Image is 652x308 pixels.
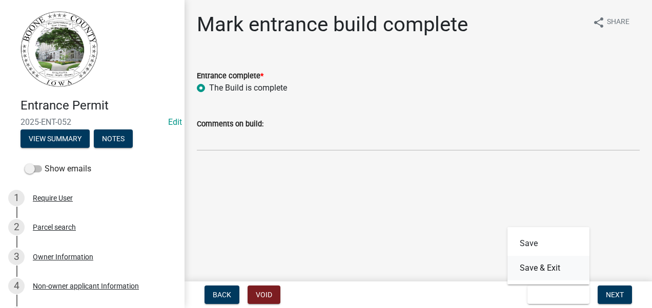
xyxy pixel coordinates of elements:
[606,291,624,299] span: Next
[94,129,133,148] button: Notes
[33,194,73,202] div: Require User
[8,190,25,206] div: 1
[197,73,263,80] label: Entrance complete
[607,16,629,29] span: Share
[33,282,139,290] div: Non-owner applicant Information
[21,135,90,143] wm-modal-confirm: Summary
[21,98,176,113] h4: Entrance Permit
[507,227,589,284] div: Save & Exit
[248,285,280,304] button: Void
[33,224,76,231] div: Parcel search
[507,256,589,280] button: Save & Exit
[536,291,575,299] span: Save & Exit
[8,219,25,235] div: 2
[205,285,239,304] button: Back
[598,285,632,304] button: Next
[21,129,90,148] button: View Summary
[584,12,638,32] button: shareShare
[209,82,287,94] label: The Build is complete
[8,278,25,294] div: 4
[21,11,98,87] img: Boone County, Iowa
[94,135,133,143] wm-modal-confirm: Notes
[213,291,231,299] span: Back
[507,231,589,256] button: Save
[197,121,263,128] label: Comments on build:
[197,12,468,37] h1: Mark entrance build complete
[33,253,93,260] div: Owner Information
[21,117,164,127] span: 2025-ENT-052
[168,117,182,127] a: Edit
[25,163,91,175] label: Show emails
[527,285,589,304] button: Save & Exit
[168,117,182,127] wm-modal-confirm: Edit Application Number
[593,16,605,29] i: share
[8,249,25,265] div: 3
